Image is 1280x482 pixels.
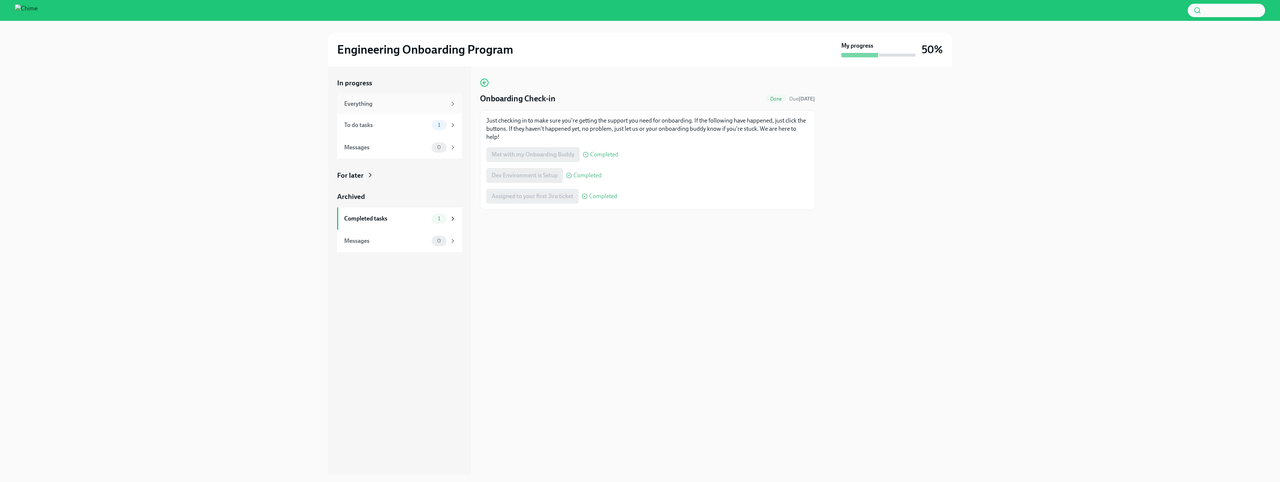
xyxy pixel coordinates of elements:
[337,171,364,180] div: For later
[922,43,943,56] h3: 50%
[590,152,618,158] span: Completed
[589,193,617,199] span: Completed
[433,122,445,128] span: 1
[433,145,445,150] span: 0
[486,117,809,141] p: Just checking in to make sure you're getting the support you need for onboarding. If the followin...
[15,4,38,16] img: Chime
[337,230,462,252] a: Messages0
[337,192,462,202] a: Archived
[789,96,815,102] span: Due
[766,96,786,102] span: Done
[337,171,462,180] a: For later
[344,143,429,152] div: Messages
[337,114,462,136] a: To do tasks1
[344,237,429,245] div: Messages
[799,96,815,102] strong: [DATE]
[573,172,602,178] span: Completed
[337,42,513,57] h2: Engineering Onboarding Program
[344,121,429,129] div: To do tasks
[337,94,462,114] a: Everything
[337,136,462,159] a: Messages0
[344,215,429,223] div: Completed tasks
[344,100,447,108] div: Everything
[433,238,445,244] span: 0
[337,78,462,88] a: In progress
[480,93,556,104] h4: Onboarding Check-in
[841,42,873,50] strong: My progress
[337,207,462,230] a: Completed tasks1
[789,95,815,102] span: September 25th, 2025 09:00
[433,216,445,221] span: 1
